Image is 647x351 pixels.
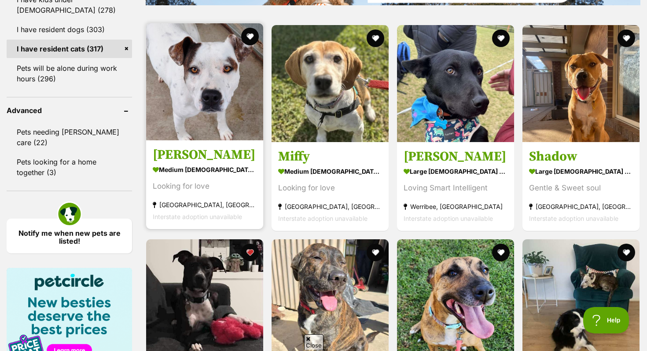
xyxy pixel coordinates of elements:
a: [PERSON_NAME] large [DEMOGRAPHIC_DATA] Dog Loving Smart Intelligent Werribee, [GEOGRAPHIC_DATA] I... [397,142,514,231]
h3: [PERSON_NAME] [404,148,507,165]
button: favourite [618,29,635,47]
a: Pets will be alone during work hours (296) [7,59,132,88]
button: favourite [367,29,384,47]
div: Loving Smart Intelligent [404,182,507,194]
a: Pets looking for a home together (3) [7,153,132,182]
img: Emma - Australian Kelpie Dog [397,25,514,142]
a: [PERSON_NAME] medium [DEMOGRAPHIC_DATA] Dog Looking for love [GEOGRAPHIC_DATA], [GEOGRAPHIC_DATA]... [146,140,263,229]
img: Kendra - American Staffy Mix Dog [146,23,263,140]
span: Interstate adoption unavailable [278,215,368,222]
strong: medium [DEMOGRAPHIC_DATA] Dog [278,165,382,178]
div: Gentle & Sweet soul [529,182,633,194]
strong: large [DEMOGRAPHIC_DATA] Dog [529,165,633,178]
header: Advanced [7,106,132,114]
button: favourite [241,28,259,45]
a: Notify me when new pets are listed! [7,219,132,253]
img: Miffy - Beagle Dog [272,25,389,142]
span: Close [304,334,323,350]
h3: Miffy [278,148,382,165]
button: favourite [241,244,259,261]
button: favourite [492,244,510,261]
strong: Werribee, [GEOGRAPHIC_DATA] [404,201,507,212]
strong: large [DEMOGRAPHIC_DATA] Dog [404,165,507,178]
button: favourite [618,244,635,261]
iframe: Help Scout Beacon - Open [583,307,629,333]
button: favourite [367,244,384,261]
strong: medium [DEMOGRAPHIC_DATA] Dog [153,163,257,176]
h3: Shadow [529,148,633,165]
strong: [GEOGRAPHIC_DATA], [GEOGRAPHIC_DATA] [153,199,257,211]
a: Shadow large [DEMOGRAPHIC_DATA] Dog Gentle & Sweet soul [GEOGRAPHIC_DATA], [GEOGRAPHIC_DATA] Inte... [522,142,640,231]
div: Looking for love [153,180,257,192]
div: Looking for love [278,182,382,194]
span: Interstate adoption unavailable [529,215,618,222]
strong: [GEOGRAPHIC_DATA], [GEOGRAPHIC_DATA] [278,201,382,212]
span: Interstate adoption unavailable [404,215,493,222]
strong: [GEOGRAPHIC_DATA], [GEOGRAPHIC_DATA] [529,201,633,212]
a: Miffy medium [DEMOGRAPHIC_DATA] Dog Looking for love [GEOGRAPHIC_DATA], [GEOGRAPHIC_DATA] Interst... [272,142,389,231]
span: Interstate adoption unavailable [153,213,242,220]
img: Shadow - Mastiff x Staffordshire Bull Terrier Dog [522,25,640,142]
a: I have resident cats (317) [7,40,132,58]
button: favourite [492,29,510,47]
a: Pets needing [PERSON_NAME] care (22) [7,123,132,152]
h3: [PERSON_NAME] [153,146,257,163]
a: I have resident dogs (303) [7,20,132,39]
